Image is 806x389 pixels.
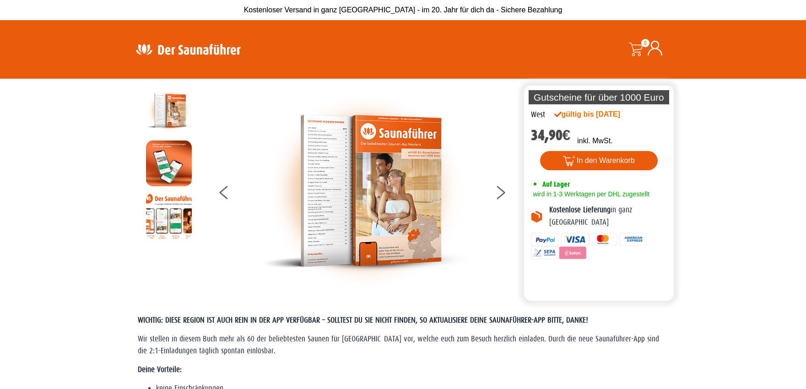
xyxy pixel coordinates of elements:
strong: Deine Vorteile: [138,365,182,374]
div: gültig bis [DATE] [554,109,640,120]
img: MOCKUP-iPhone_regional [146,140,192,186]
div: West [531,109,545,121]
span: Wir stellen in diesem Buch mehr als 60 der beliebtesten Saunen für [GEOGRAPHIC_DATA] vor, welche ... [138,335,659,355]
span: Kostenloser Versand in ganz [GEOGRAPHIC_DATA] - im 20. Jahr für dich da - Sichere Bezahlung [244,6,563,14]
span: 0 [641,39,649,47]
img: der-saunafuehrer-2025-west [146,88,192,134]
p: Gutscheine für über 1000 Euro [529,90,670,104]
img: der-saunafuehrer-2025-west [262,88,468,294]
span: Auf Lager [542,180,570,189]
button: In den Warenkorb [540,151,658,170]
span: WICHTIG: DIESE REGION IST AUCH REIN IN DER APP VERFÜGBAR – SOLLTEST DU SIE NICHT FINDEN, SO AKTUA... [138,316,588,324]
b: Kostenlose Lieferung [549,205,611,214]
p: inkl. MwSt. [577,135,612,146]
span: € [563,127,571,144]
bdi: 34,90 [531,127,571,144]
span: wird in 1-3 Werktagen per DHL zugestellt [531,190,649,198]
img: Anleitung7tn [146,193,192,239]
p: in ganz [GEOGRAPHIC_DATA] [549,204,667,228]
